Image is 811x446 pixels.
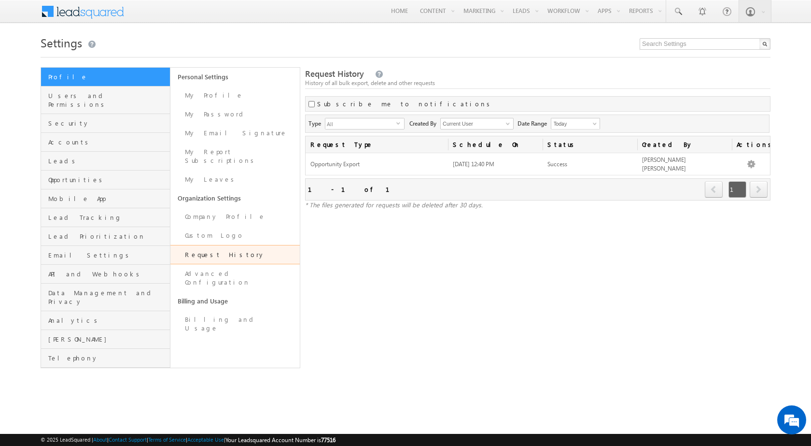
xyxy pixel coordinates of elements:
[48,270,168,278] span: API and Webhooks
[48,335,168,344] span: [PERSON_NAME]
[170,207,300,226] a: Company Profile
[170,310,300,338] a: Billing and Usage
[170,245,300,264] a: Request History
[308,118,325,128] span: Type
[396,121,404,125] span: select
[325,118,396,129] span: All
[48,157,168,165] span: Leads
[453,160,494,168] span: [DATE] 12:40 PM
[705,181,723,198] span: prev
[48,288,168,306] span: Data Management and Privacy
[41,133,170,152] a: Accounts
[41,246,170,265] a: Email Settings
[170,189,300,207] a: Organization Settings
[41,68,170,86] a: Profile
[41,435,336,445] span: © 2025 LeadSquared | | | | |
[48,213,168,222] span: Lead Tracking
[41,86,170,114] a: Users and Permissions
[170,292,300,310] a: Billing and Usage
[440,118,514,129] input: Type to Search
[48,194,168,203] span: Mobile App
[48,138,168,146] span: Accounts
[705,182,723,198] a: prev
[41,349,170,368] a: Telephony
[170,105,300,124] a: My Password
[170,143,300,170] a: My Report Subscriptions
[501,119,513,129] a: Show All Items
[637,136,732,153] a: Created By
[732,136,770,153] span: Actions
[225,436,336,444] span: Your Leadsquared Account Number is
[41,152,170,171] a: Leads
[48,175,168,184] span: Opportunities
[41,227,170,246] a: Lead Prioritization
[48,354,168,362] span: Telephony
[310,160,443,169] span: Opportunity Export
[305,79,770,87] div: History of all bulk export, delete and other requests
[187,436,224,443] a: Acceptable Use
[321,436,336,444] span: 77516
[728,181,746,198] span: 1
[170,264,300,292] a: Advanced Configuration
[170,68,300,86] a: Personal Settings
[306,136,447,153] a: Request Type
[640,38,770,50] input: Search Settings
[170,86,300,105] a: My Profile
[41,330,170,349] a: [PERSON_NAME]
[93,436,107,443] a: About
[305,201,483,209] span: * The files generated for requests will be deleted after 30 days.
[41,208,170,227] a: Lead Tracking
[517,118,551,128] span: Date Range
[48,251,168,259] span: Email Settings
[48,119,168,128] span: Security
[41,35,82,50] span: Settings
[170,170,300,189] a: My Leaves
[750,182,768,198] a: next
[170,226,300,245] a: Custom Logo
[551,118,600,129] a: Today
[41,265,170,284] a: API and Webhooks
[109,436,147,443] a: Contact Support
[305,68,364,79] span: Request History
[551,119,597,128] span: Today
[41,284,170,311] a: Data Management and Privacy
[448,136,543,153] a: Schedule On
[750,181,768,198] span: next
[170,124,300,143] a: My Email Signature
[48,91,168,109] span: Users and Permissions
[317,100,493,108] label: Subscribe me to notifications
[48,72,168,81] span: Profile
[547,160,567,168] span: Success
[409,118,440,128] span: Created By
[308,184,401,195] div: 1 - 1 of 1
[41,311,170,330] a: Analytics
[41,114,170,133] a: Security
[41,189,170,208] a: Mobile App
[148,436,186,443] a: Terms of Service
[41,171,170,189] a: Opportunities
[48,232,168,241] span: Lead Prioritization
[325,118,405,129] div: All
[642,156,686,172] span: [PERSON_NAME] [PERSON_NAME]
[543,136,637,153] a: Status
[48,316,168,325] span: Analytics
